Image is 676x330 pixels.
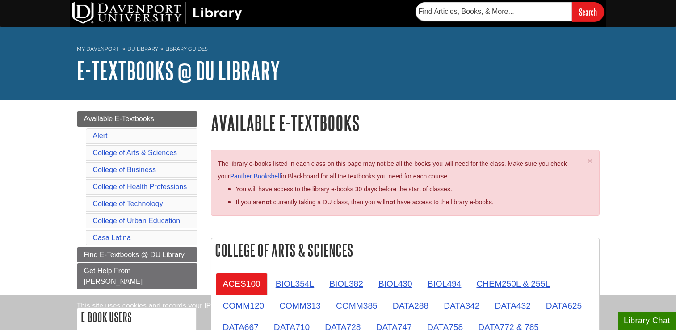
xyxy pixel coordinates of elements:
a: BIOL430 [371,273,420,295]
input: Search [572,2,604,21]
a: Available E-Textbooks [77,111,197,127]
span: You will have access to the library e-books 30 days before the start of classes. [236,186,452,193]
span: Find E-Textbooks @ DU Library [84,251,185,258]
a: College of Health Professions [93,183,187,190]
span: The library e-books listed in each class on this page may not be all the books you will need for ... [218,160,567,180]
img: DU Library [72,2,242,24]
a: DU Library [127,46,158,52]
a: Library Guides [165,46,208,52]
a: Casa Latina [93,234,131,241]
span: Get Help From [PERSON_NAME] [84,267,143,285]
a: College of Business [93,166,156,173]
h2: College of Arts & Sciences [211,238,599,262]
span: If you are currently taking a DU class, then you will have access to the library e-books. [236,199,494,206]
strong: not [262,199,272,206]
u: not [386,199,395,206]
nav: breadcrumb [77,43,600,57]
a: COMM120 [216,295,272,317]
h2: E-book Users [77,308,196,326]
a: ACES100 [216,273,268,295]
a: Get Help From [PERSON_NAME] [77,263,197,289]
a: CHEM250L & 255L [469,273,557,295]
input: Find Articles, Books, & More... [416,2,572,21]
a: BIOL382 [322,273,370,295]
form: Searches DU Library's articles, books, and more [416,2,604,21]
a: Find E-Textbooks @ DU Library [77,247,197,262]
a: DATA342 [437,295,487,317]
a: College of Technology [93,200,163,207]
button: Close [587,156,592,165]
a: College of Arts & Sciences [93,149,177,157]
a: COMM385 [329,295,385,317]
a: Panther Bookshelf [230,173,281,180]
button: Library Chat [618,312,676,330]
a: DATA432 [487,295,537,317]
a: DATA625 [539,295,589,317]
a: DATA288 [386,295,436,317]
a: BIOL494 [420,273,469,295]
a: Alert [93,132,108,140]
span: Available E-Textbooks [84,115,154,123]
span: × [587,156,592,166]
a: My Davenport [77,45,118,53]
a: COMM313 [272,295,328,317]
h1: Available E-Textbooks [211,111,600,134]
a: E-Textbooks @ DU Library [77,57,280,85]
a: BIOL354L [269,273,321,295]
a: College of Urban Education [93,217,181,224]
